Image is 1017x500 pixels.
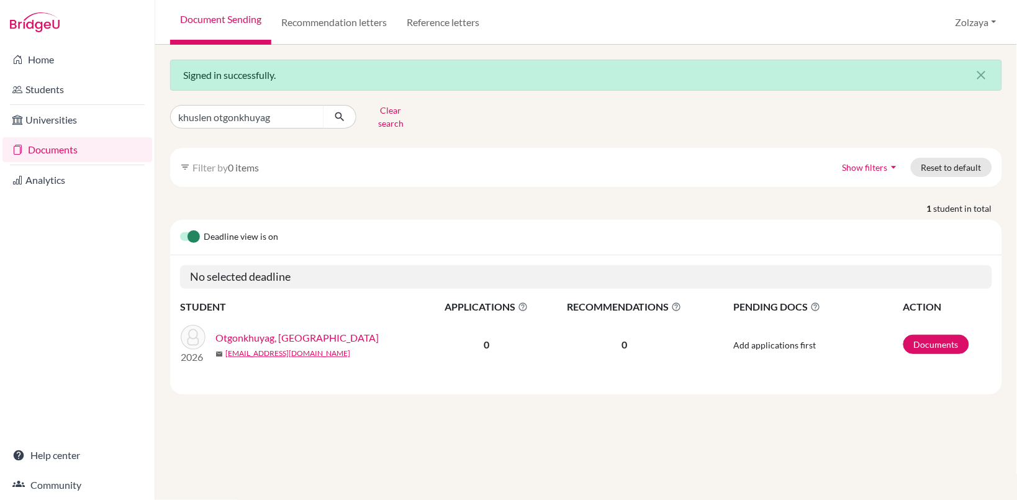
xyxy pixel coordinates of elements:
b: 0 [484,339,489,350]
a: Home [2,47,152,72]
a: Analytics [2,168,152,193]
img: Bridge-U [10,12,60,32]
button: Reset to default [911,158,992,177]
a: Otgonkhuyag, [GEOGRAPHIC_DATA] [215,330,379,345]
th: STUDENT [180,299,428,315]
span: PENDING DOCS [734,299,902,314]
a: Documents [2,137,152,162]
i: filter_list [180,162,190,172]
button: Clear search [356,101,425,133]
input: Find student by name... [170,105,324,129]
button: Zolzaya [950,11,1002,34]
a: Universities [2,107,152,132]
a: [EMAIL_ADDRESS][DOMAIN_NAME] [225,348,350,359]
span: mail [215,350,223,358]
strong: 1 [927,202,934,215]
span: Add applications first [734,340,816,350]
span: RECOMMENDATIONS [545,299,703,314]
span: 0 items [228,161,259,173]
span: Filter by [192,161,228,173]
img: Otgonkhuyag, Khuslen [181,325,206,350]
i: close [974,68,989,83]
a: Documents [903,335,969,354]
p: 0 [545,337,703,352]
a: Help center [2,443,152,468]
a: Community [2,473,152,498]
span: APPLICATIONS [429,299,544,314]
button: Close [962,60,1001,90]
th: ACTION [903,299,992,315]
span: student in total [934,202,1002,215]
i: arrow_drop_down [888,161,900,173]
span: Show filters [843,162,888,173]
button: Show filtersarrow_drop_down [832,158,911,177]
a: Students [2,77,152,102]
span: Deadline view is on [204,230,278,245]
div: Signed in successfully. [170,60,1002,91]
p: 2026 [181,350,206,365]
h5: No selected deadline [180,265,992,289]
